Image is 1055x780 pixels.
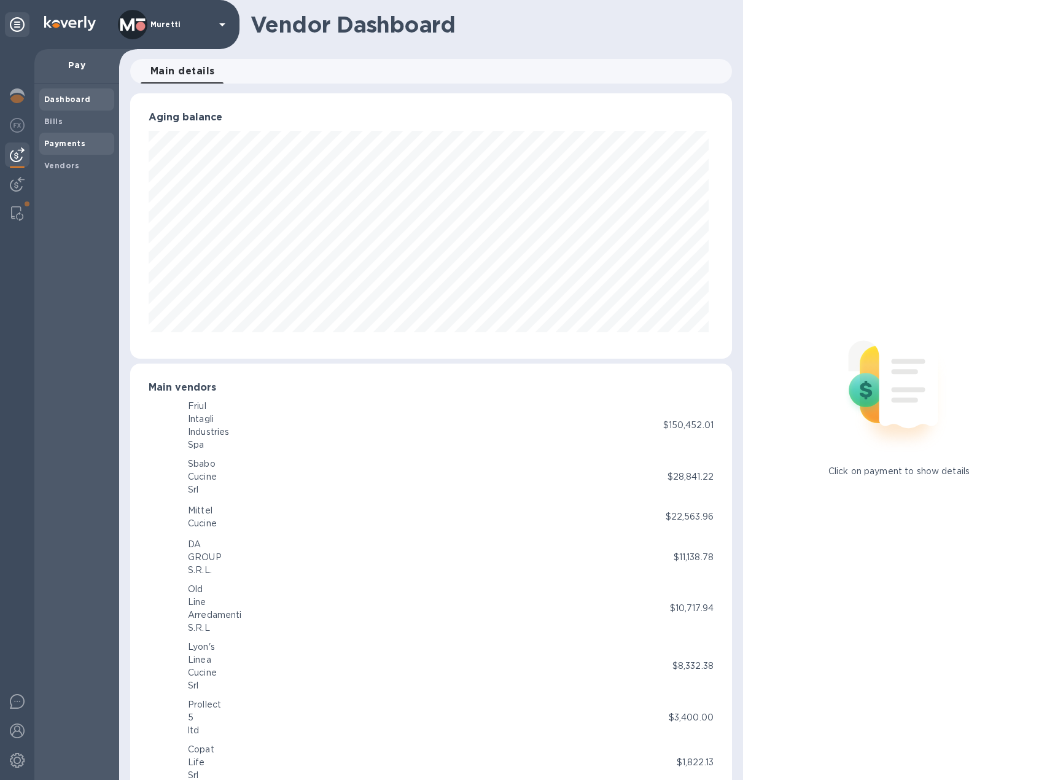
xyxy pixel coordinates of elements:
div: 5 [188,711,221,724]
div: Sbabo [188,458,217,470]
div: Cucine [188,666,217,679]
p: $3,400.00 [669,711,714,724]
p: $10,717.94 [670,602,714,615]
div: GROUP [188,551,222,564]
div: ltd [188,724,221,737]
p: $28,841.22 [668,470,714,483]
div: Lyon's [188,641,217,653]
div: Linea [188,653,217,666]
p: $1,822.13 [677,756,714,769]
p: $22,563.96 [666,510,714,523]
div: Unpin categories [5,12,29,37]
p: Pay [44,59,109,71]
div: Srl [188,483,217,496]
p: $150,452.01 [663,419,714,432]
div: Prollect [188,698,221,711]
div: Spa [188,439,229,451]
img: Foreign exchange [10,118,25,133]
img: Logo [44,16,96,31]
b: Vendors [44,161,80,170]
div: Old [188,583,241,596]
div: Friul [188,400,229,413]
div: Line [188,596,241,609]
h3: Aging balance [149,112,714,123]
div: Industries [188,426,229,439]
div: Copat [188,743,214,756]
div: Cucine [188,470,217,483]
p: Click on payment to show details [828,465,970,478]
div: Srl [188,679,217,692]
div: S.R.L [188,622,241,634]
b: Bills [44,117,63,126]
div: S.R.L. [188,564,222,577]
h3: Main vendors [149,382,714,394]
b: Dashboard [44,95,91,104]
div: Life [188,756,214,769]
div: Intagli [188,413,229,426]
div: DA [188,538,222,551]
b: Payments [44,139,85,148]
div: Arredamenti [188,609,241,622]
h1: Vendor Dashboard [251,12,723,37]
span: Main details [150,63,215,80]
p: $8,332.38 [672,660,714,673]
div: Mittel [188,504,217,517]
p: Muretti [150,20,212,29]
div: Cucine [188,517,217,530]
p: $11,138.78 [674,551,714,564]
